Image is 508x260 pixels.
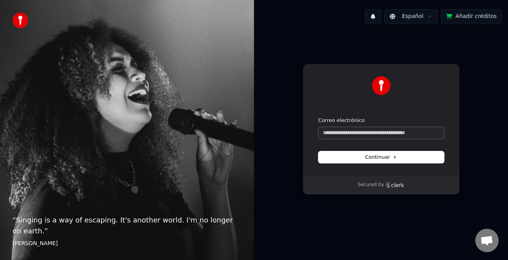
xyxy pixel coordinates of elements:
[365,154,397,161] span: Continuar
[12,240,242,247] footer: [PERSON_NAME]
[372,76,391,95] img: Youka
[441,9,502,23] button: Añadir créditos
[318,117,365,124] label: Correo electrónico
[385,182,404,188] a: Clerk logo
[475,229,499,252] div: Chat abierto
[318,151,444,163] button: Continuar
[358,182,384,188] p: Secured by
[12,215,242,237] p: “ Singing is a way of escaping. It's another world. I'm no longer on earth. ”
[12,13,28,28] img: youka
